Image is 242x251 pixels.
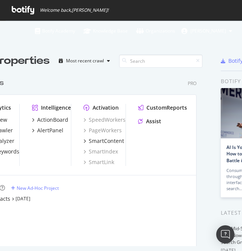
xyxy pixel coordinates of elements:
a: AlertPanel [32,127,63,134]
div: Pro [188,80,196,87]
span: Austin Sarles [190,28,226,34]
a: [DATE] [16,195,30,202]
div: Organizations [136,27,175,35]
a: New Ad-Hoc Project [11,185,59,191]
a: SpeedWorkers [83,116,126,124]
button: Most recent crawl [56,55,113,67]
button: [PERSON_NAME] [175,25,238,37]
input: Search [119,54,203,68]
div: ActionBoard [37,116,68,124]
a: Knowledge Base [83,21,128,41]
a: SmartContent [83,137,124,145]
div: AlertPanel [37,127,63,134]
div: Botify Academy [35,27,75,35]
div: Activation [93,104,119,112]
div: Most recent crawl [66,59,104,63]
div: Assist [146,118,161,125]
a: CustomReports [138,104,187,112]
a: PageWorkers [83,127,122,134]
div: Open Intercom Messenger [216,225,234,243]
a: Assist [138,118,161,125]
div: CustomReports [146,104,187,112]
div: SmartContent [89,137,124,145]
a: SmartIndex [83,148,118,155]
a: Organizations [136,21,175,41]
a: ActionBoard [32,116,68,124]
a: SmartLink [83,158,114,166]
a: Botify Academy [35,21,75,41]
div: Knowledge Base [83,27,128,35]
span: Welcome back, [PERSON_NAME] ! [40,7,108,13]
div: New Ad-Hoc Project [17,185,59,191]
div: Intelligence [41,104,71,112]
